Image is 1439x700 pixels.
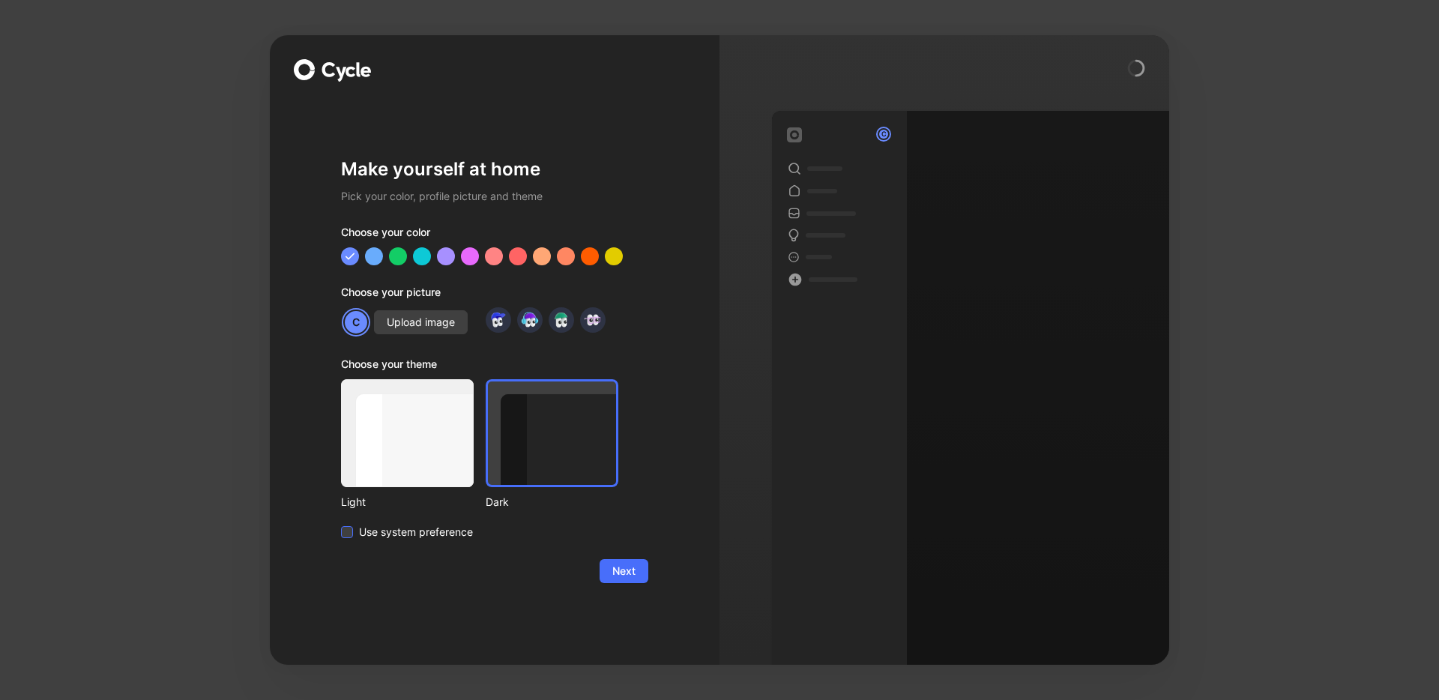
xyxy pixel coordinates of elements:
[374,310,468,334] button: Upload image
[600,559,648,583] button: Next
[341,283,648,307] div: Choose your picture
[488,310,508,330] img: avatar
[341,493,474,511] div: Light
[387,313,455,331] span: Upload image
[341,223,648,247] div: Choose your color
[486,493,618,511] div: Dark
[341,187,648,205] h2: Pick your color, profile picture and theme
[612,562,636,580] span: Next
[341,355,618,379] div: Choose your theme
[341,157,648,181] h1: Make yourself at home
[787,127,802,142] img: workspace-default-logo-wX5zAyuM.png
[343,310,369,335] div: C
[582,310,603,330] img: avatar
[359,523,473,541] span: Use system preference
[519,310,540,330] img: avatar
[551,310,571,330] img: avatar
[878,128,890,140] div: C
